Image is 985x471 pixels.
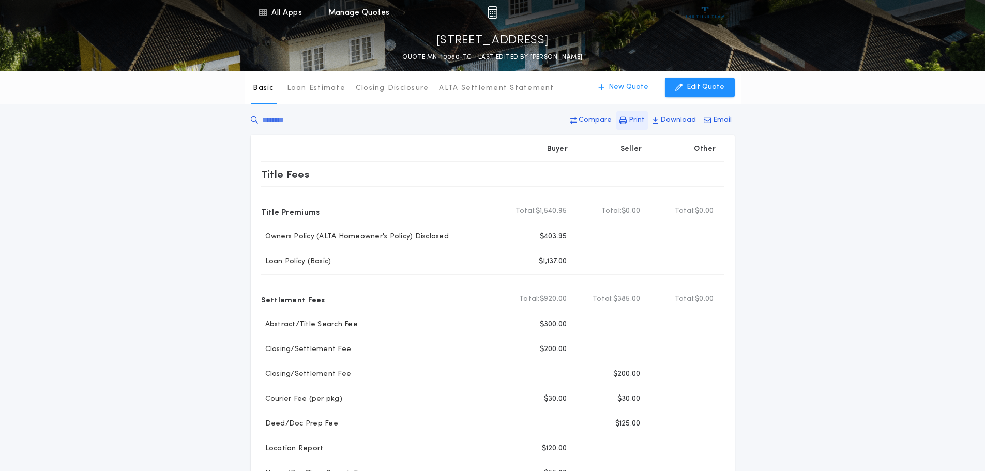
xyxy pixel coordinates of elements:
p: Abstract/Title Search Fee [261,320,358,330]
p: QUOTE MN-10060-TC - LAST EDITED BY [PERSON_NAME] [402,52,582,63]
p: $403.95 [540,232,567,242]
span: $1,540.95 [536,206,567,217]
p: Courier Fee (per pkg) [261,394,342,404]
b: Total: [519,294,540,305]
p: New Quote [609,82,648,93]
p: Compare [579,115,612,126]
p: Loan Policy (Basic) [261,256,331,267]
img: img [488,6,497,19]
b: Total: [601,206,622,217]
p: Buyer [547,144,568,155]
p: Email [713,115,732,126]
p: [STREET_ADDRESS] [436,33,549,49]
p: Loan Estimate [287,83,345,94]
p: $125.00 [615,419,641,429]
p: Other [694,144,716,155]
b: Total: [675,294,695,305]
p: Location Report [261,444,324,454]
p: Edit Quote [687,82,724,93]
img: vs-icon [686,7,724,18]
p: $30.00 [617,394,641,404]
p: $120.00 [542,444,567,454]
span: $920.00 [540,294,567,305]
span: $0.00 [695,294,714,305]
button: Print [616,111,648,130]
span: $0.00 [695,206,714,217]
button: New Quote [588,78,659,97]
p: Title Premiums [261,203,320,220]
b: Total: [593,294,613,305]
button: Edit Quote [665,78,735,97]
p: Closing Disclosure [356,83,429,94]
p: ALTA Settlement Statement [439,83,554,94]
p: Owners Policy (ALTA Homeowner's Policy) Disclosed [261,232,449,242]
p: $30.00 [544,394,567,404]
p: $1,137.00 [539,256,567,267]
p: Closing/Settlement Fee [261,369,352,379]
p: Closing/Settlement Fee [261,344,352,355]
span: $385.00 [613,294,641,305]
p: Settlement Fees [261,291,325,308]
b: Total: [675,206,695,217]
p: Seller [620,144,642,155]
p: Download [660,115,696,126]
p: $200.00 [540,344,567,355]
b: Total: [516,206,536,217]
button: Compare [567,111,615,130]
button: Download [649,111,699,130]
p: Print [629,115,645,126]
button: Email [701,111,735,130]
p: $300.00 [540,320,567,330]
p: Basic [253,83,274,94]
p: Deed/Doc Prep Fee [261,419,338,429]
p: $200.00 [613,369,641,379]
p: Title Fees [261,166,310,183]
span: $0.00 [622,206,640,217]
